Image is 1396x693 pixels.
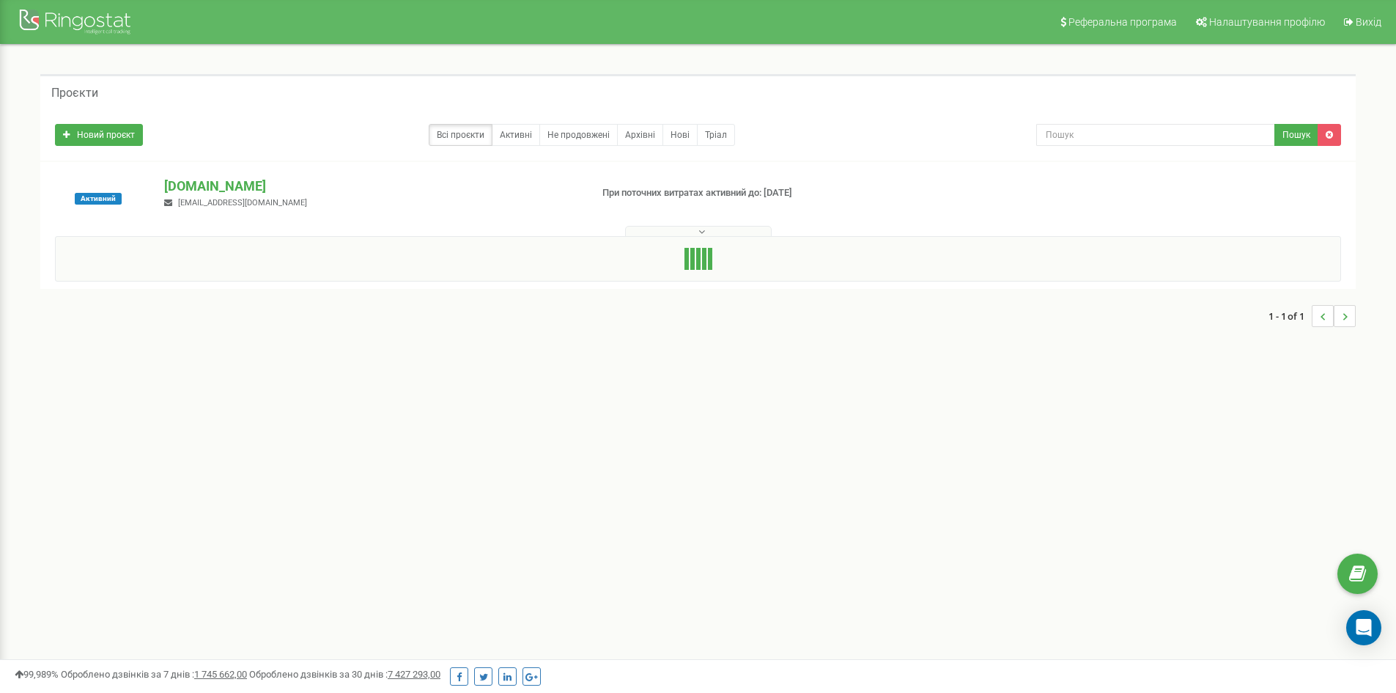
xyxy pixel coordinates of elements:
[1268,290,1356,342] nav: ...
[61,669,247,680] span: Оброблено дзвінків за 7 днів :
[194,669,247,680] u: 1 745 662,00
[662,124,698,146] a: Нові
[617,124,663,146] a: Архівні
[51,87,98,100] h5: Проєкти
[1274,124,1318,146] button: Пошук
[1209,16,1325,28] span: Налаштування профілю
[602,186,907,200] p: При поточних витратах активний до: [DATE]
[1268,305,1312,327] span: 1 - 1 of 1
[55,124,143,146] a: Новий проєкт
[178,198,307,208] span: [EMAIL_ADDRESS][DOMAIN_NAME]
[1036,124,1275,146] input: Пошук
[492,124,540,146] a: Активні
[249,669,440,680] span: Оброблено дзвінків за 30 днів :
[429,124,492,146] a: Всі проєкти
[1346,610,1381,645] div: Open Intercom Messenger
[539,124,618,146] a: Не продовжені
[15,669,59,680] span: 99,989%
[164,177,578,196] p: [DOMAIN_NAME]
[697,124,735,146] a: Тріал
[1356,16,1381,28] span: Вихід
[388,669,440,680] u: 7 427 293,00
[75,193,122,205] span: Активний
[1068,16,1177,28] span: Реферальна програма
